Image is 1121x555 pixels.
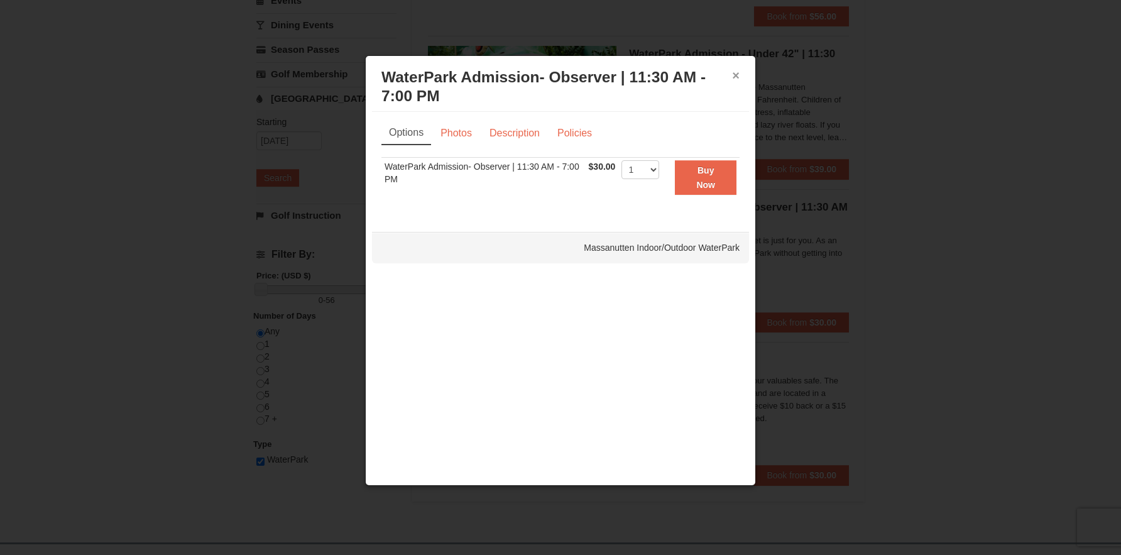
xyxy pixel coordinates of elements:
div: Massanutten Indoor/Outdoor WaterPark [372,232,749,263]
button: Buy Now [675,160,736,195]
a: Policies [549,121,600,145]
a: Options [381,121,431,145]
a: Photos [432,121,480,145]
td: WaterPark Admission- Observer | 11:30 AM - 7:00 PM [381,158,586,197]
a: Description [481,121,548,145]
h3: WaterPark Admission- Observer | 11:30 AM - 7:00 PM [381,68,740,106]
span: $30.00 [589,162,616,172]
button: × [732,69,740,82]
strong: Buy Now [696,165,715,189]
